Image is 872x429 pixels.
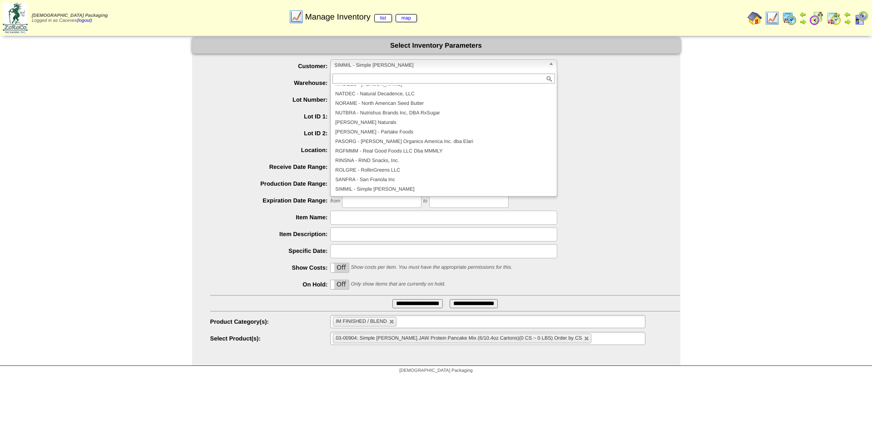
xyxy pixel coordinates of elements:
li: RGFMMM - Real Good Foods LLC Dba MMMLY [332,147,555,156]
label: Show Costs: [210,264,331,271]
a: list [374,14,392,22]
img: home.gif [748,11,762,25]
div: OnOff [330,280,349,290]
li: PASORG - [PERSON_NAME] Organics America Inc. dba Elari [332,137,555,147]
span: to [423,198,427,204]
li: NATDEC - Natural Decadence, LLC [332,89,555,99]
label: Lot Number: [210,96,331,103]
img: calendarblend.gif [809,11,824,25]
label: Item Name: [210,214,331,221]
span: [DEMOGRAPHIC_DATA] Packaging [399,368,472,373]
img: arrowleft.gif [844,11,851,18]
a: (logout) [77,18,92,23]
span: Manage Inventory [305,12,417,22]
label: Lot ID 1: [210,113,331,120]
label: Receive Date Range: [210,163,331,170]
span: [DEMOGRAPHIC_DATA] Packaging [32,13,108,18]
span: Logged in as Caceves [32,13,108,23]
a: map [396,14,417,22]
img: calendarinout.gif [827,11,841,25]
label: Expiration Date Range: [210,197,331,204]
li: [PERSON_NAME] Naturals [332,118,555,128]
label: Lot ID 2: [210,130,331,137]
span: from [330,198,340,204]
img: zoroco-logo-small.webp [3,3,28,33]
span: Show costs per item. You must have the appropriate permissions for this. [351,265,512,270]
label: Specific Date: [210,247,331,254]
label: Location: [210,147,331,153]
label: Product Category(s): [210,318,331,325]
img: calendarcustomer.gif [854,11,868,25]
label: Off [331,280,349,289]
li: SIMMIL - Simple [PERSON_NAME] [332,185,555,194]
img: arrowright.gif [844,18,851,25]
label: On Hold: [210,281,331,288]
label: Customer: [210,63,331,69]
img: arrowright.gif [799,18,807,25]
div: OnOff [330,263,349,273]
li: NUTBRA - Nutrishus Brands Inc, DBA RxSugar [332,108,555,118]
div: Select Inventory Parameters [192,38,680,54]
li: RINSNA - RIND Snacks, Inc. [332,156,555,166]
img: arrowleft.gif [799,11,807,18]
img: calendarprod.gif [782,11,797,25]
label: Item Description: [210,231,331,237]
label: Warehouse: [210,79,331,86]
li: SANFRA - San Franola Inc [332,175,555,185]
label: Select Product(s): [210,335,331,342]
span: SIMMIL - Simple [PERSON_NAME] [334,60,545,71]
li: ROLGRE - RollinGreens LLC [332,166,555,175]
span: 03-00904: Simple [PERSON_NAME] JAW Protein Pancake Mix (6/10.4oz Cartons)(0 CS ~ 0 LBS) Order by CS [336,335,582,341]
span: IM FINISHED / BLEND [336,319,386,324]
label: Off [331,263,349,272]
img: line_graph.gif [765,11,779,25]
li: [PERSON_NAME] - Partake Foods [332,128,555,137]
span: Only show items that are currently on hold. [351,281,445,287]
label: Production Date Range: [210,180,331,187]
li: NORAME - North American Seed Butter [332,99,555,108]
img: line_graph.gif [289,10,303,24]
